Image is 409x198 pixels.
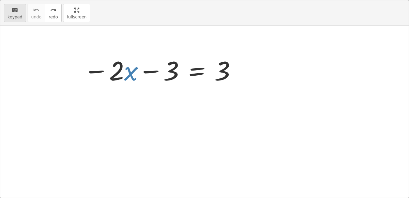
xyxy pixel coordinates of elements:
button: keyboardkeypad [4,4,26,22]
span: fullscreen [67,15,87,19]
button: redoredo [45,4,62,22]
span: undo [31,15,42,19]
button: undoundo [28,4,45,22]
span: redo [49,15,58,19]
span: keypad [7,15,22,19]
i: undo [33,6,40,14]
i: redo [50,6,57,14]
button: fullscreen [63,4,90,22]
i: keyboard [12,6,18,14]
